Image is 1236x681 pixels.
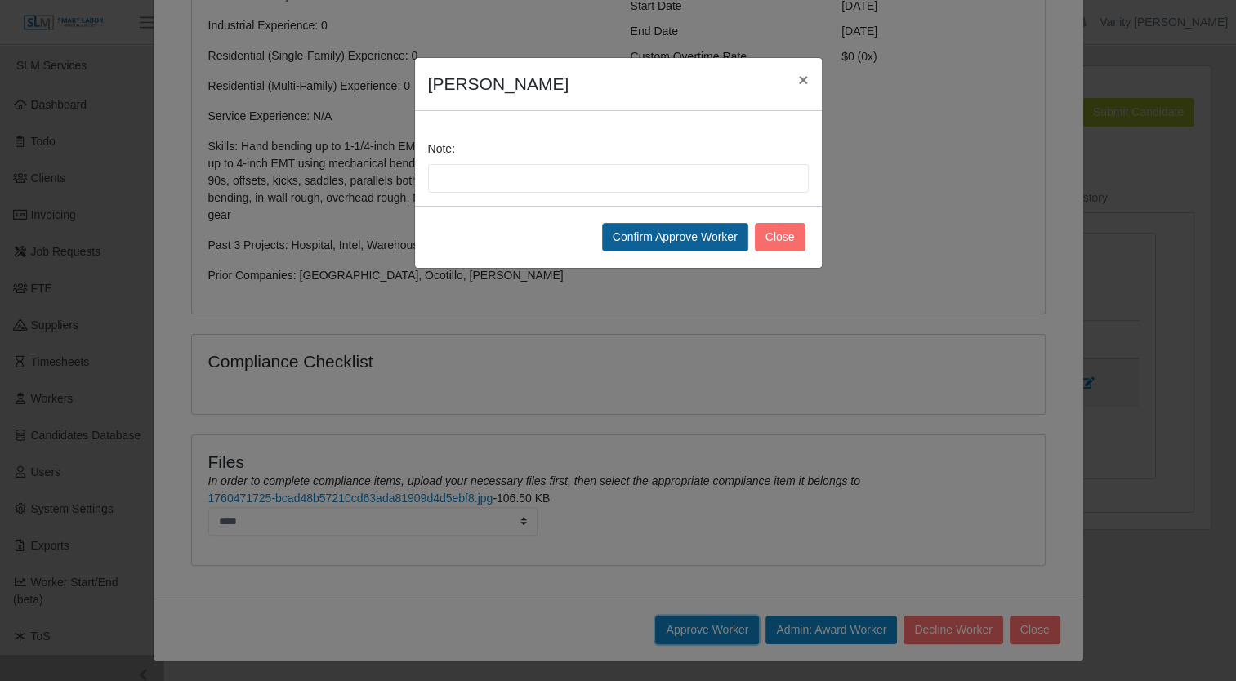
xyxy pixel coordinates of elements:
label: Note: [428,140,455,158]
button: Confirm Approve Worker [602,223,748,251]
button: Close [755,223,805,251]
button: Close [785,58,821,101]
h4: [PERSON_NAME] [428,71,569,97]
span: × [798,70,808,89]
